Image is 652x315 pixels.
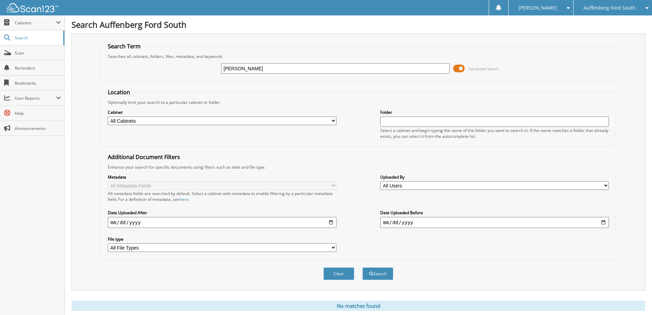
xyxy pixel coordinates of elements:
[15,65,61,71] span: Reminders
[72,301,645,311] div: No matches found
[15,35,60,41] span: Search
[104,53,612,59] div: Searches all cabinets, folders, files, metadata, and keywords
[108,109,336,115] label: Cabinet
[584,6,636,10] span: Auffenberg Ford South
[108,236,336,242] label: File type
[104,164,612,170] div: Enhance your search for specific documents using filters such as date and file type.
[362,267,393,280] button: Search
[72,19,645,30] h1: Search Auffenberg Ford South
[104,99,612,105] div: Optionally limit your search to a particular cabinet or folder
[380,128,609,139] div: Select a cabinet and begin typing the name of the folder you want to search in. If the name match...
[469,66,499,71] span: Advanced Search
[104,153,183,161] legend: Additional Document Filters
[380,217,609,228] input: end
[7,3,58,12] img: scan123-logo-white.svg
[323,267,354,280] button: Clear
[108,210,336,216] label: Date Uploaded After
[15,20,56,26] span: Cabinets
[104,43,144,50] legend: Search Term
[180,196,189,202] a: here
[15,50,61,56] span: Scan
[108,217,336,228] input: start
[380,109,609,115] label: Folder
[15,80,61,86] span: Bookmarks
[380,174,609,180] label: Uploaded By
[380,210,609,216] label: Date Uploaded Before
[104,88,133,96] legend: Location
[108,191,336,202] div: All metadata fields are searched by default. Select a cabinet with metadata to enable filtering b...
[15,95,56,101] span: User Reports
[15,125,61,131] span: Announcements
[519,6,557,10] span: [PERSON_NAME]
[15,110,61,116] span: Help
[108,174,336,180] label: Metadata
